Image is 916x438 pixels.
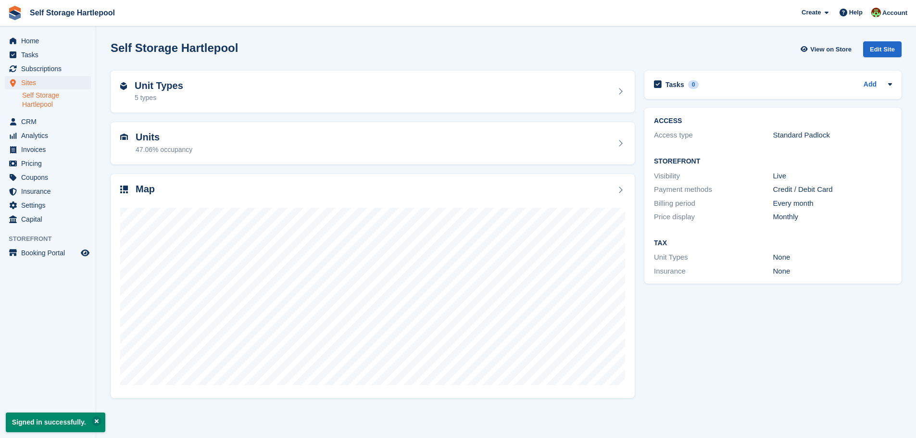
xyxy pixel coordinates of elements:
a: Self Storage Hartlepool [26,5,119,21]
div: 0 [688,80,699,89]
a: menu [5,213,91,226]
span: Home [21,34,79,48]
img: Woods Removals [871,8,881,17]
img: unit-type-icn-2b2737a686de81e16bb02015468b77c625bbabd49415b5ef34ead5e3b44a266d.svg [120,82,127,90]
img: stora-icon-8386f47178a22dfd0bd8f6a31ec36ba5ce8667c1dd55bd0f319d3a0aa187defe.svg [8,6,22,20]
h2: Map [136,184,155,195]
span: Pricing [21,157,79,170]
div: Payment methods [654,184,773,195]
div: Edit Site [863,41,902,57]
a: Edit Site [863,41,902,61]
a: Add [864,79,877,90]
h2: ACCESS [654,117,892,125]
a: menu [5,157,91,170]
span: Booking Portal [21,246,79,260]
a: Self Storage Hartlepool [22,91,91,109]
a: Preview store [79,247,91,259]
div: None [773,252,892,263]
a: menu [5,246,91,260]
h2: Self Storage Hartlepool [111,41,238,54]
a: menu [5,143,91,156]
span: Insurance [21,185,79,198]
div: Credit / Debit Card [773,184,892,195]
img: map-icn-33ee37083ee616e46c38cad1a60f524a97daa1e2b2c8c0bc3eb3415660979fc1.svg [120,186,128,193]
a: menu [5,199,91,212]
span: CRM [21,115,79,128]
a: View on Store [799,41,855,57]
div: Monthly [773,212,892,223]
a: menu [5,129,91,142]
span: Account [882,8,907,18]
span: Coupons [21,171,79,184]
span: Create [802,8,821,17]
div: None [773,266,892,277]
div: Billing period [654,198,773,209]
p: Signed in successfully. [6,413,105,432]
div: Price display [654,212,773,223]
h2: Tax [654,239,892,247]
a: Unit Types 5 types [111,71,635,113]
h2: Unit Types [135,80,183,91]
span: Subscriptions [21,62,79,75]
a: Units 47.06% occupancy [111,122,635,164]
div: Access type [654,130,773,141]
span: Sites [21,76,79,89]
div: Live [773,171,892,182]
a: menu [5,76,91,89]
a: menu [5,185,91,198]
span: Settings [21,199,79,212]
span: Invoices [21,143,79,156]
div: Every month [773,198,892,209]
span: View on Store [810,45,852,54]
h2: Storefront [654,158,892,165]
a: menu [5,115,91,128]
span: Storefront [9,234,96,244]
div: Visibility [654,171,773,182]
a: menu [5,48,91,62]
a: Map [111,174,635,399]
div: Unit Types [654,252,773,263]
a: menu [5,62,91,75]
span: Capital [21,213,79,226]
span: Help [849,8,863,17]
img: unit-icn-7be61d7bf1b0ce9d3e12c5938cc71ed9869f7b940bace4675aadf7bd6d80202e.svg [120,134,128,140]
div: Insurance [654,266,773,277]
span: Tasks [21,48,79,62]
h2: Units [136,132,192,143]
h2: Tasks [665,80,684,89]
span: Analytics [21,129,79,142]
div: 5 types [135,93,183,103]
div: 47.06% occupancy [136,145,192,155]
div: Standard Padlock [773,130,892,141]
a: menu [5,171,91,184]
a: menu [5,34,91,48]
